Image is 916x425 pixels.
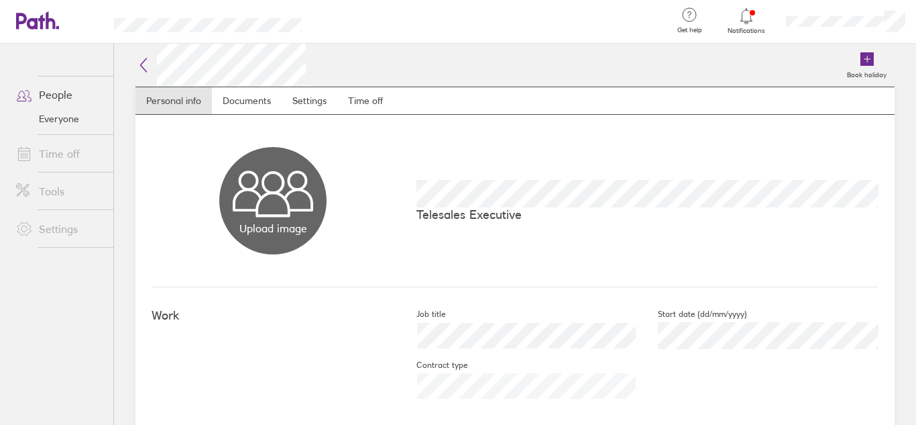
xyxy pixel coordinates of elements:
a: Settings [282,87,337,114]
h4: Work [152,309,395,323]
a: Book holiday [839,44,895,87]
a: Tools [5,178,113,205]
p: Telesales Executive [416,207,878,222]
span: Notifications [725,27,768,35]
a: Notifications [725,7,768,35]
span: Get help [668,26,711,34]
label: Contract type [395,360,467,371]
a: People [5,81,113,108]
a: Time off [337,87,394,114]
a: Personal info [135,87,212,114]
a: Time off [5,140,113,167]
label: Start date (dd/mm/yyyy) [636,309,747,320]
a: Everyone [5,108,113,130]
label: Job title [395,309,445,320]
label: Book holiday [839,67,895,79]
a: Documents [212,87,282,114]
a: Settings [5,216,113,242]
